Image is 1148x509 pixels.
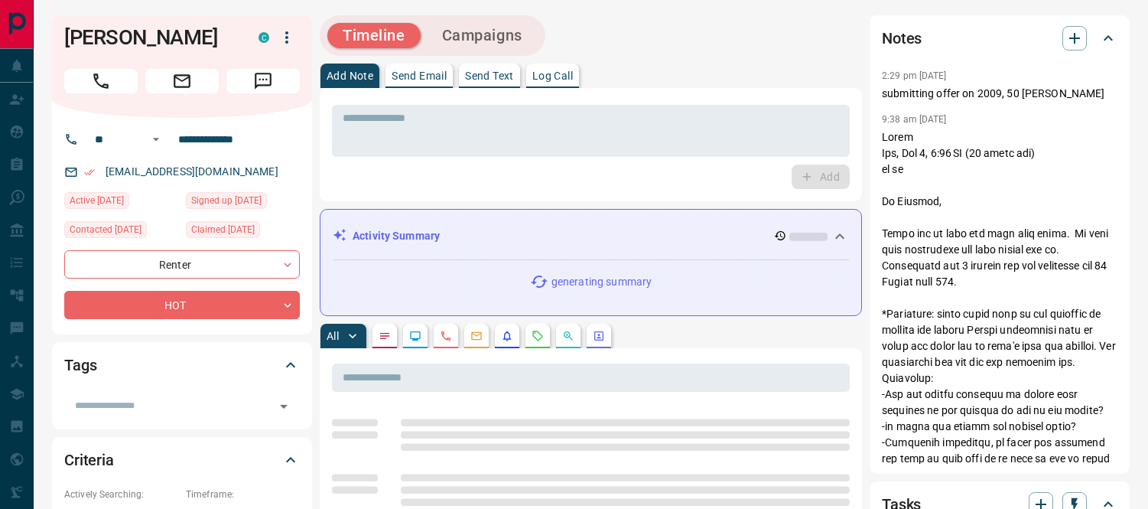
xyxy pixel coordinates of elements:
[64,221,178,243] div: Tue Sep 09 2025
[882,20,1117,57] div: Notes
[147,130,165,148] button: Open
[353,228,440,244] p: Activity Summary
[327,23,421,48] button: Timeline
[465,70,514,81] p: Send Text
[191,193,262,208] span: Signed up [DATE]
[273,396,294,417] button: Open
[64,353,96,377] h2: Tags
[186,488,300,501] p: Timeframe:
[392,70,447,81] p: Send Email
[70,222,141,237] span: Contacted [DATE]
[64,448,114,472] h2: Criteria
[145,69,219,93] span: Email
[64,291,300,319] div: HOT
[882,26,922,51] h2: Notes
[64,192,178,214] div: Thu Sep 11 2025
[64,442,300,478] div: Criteria
[333,222,849,250] div: Activity Summary
[186,192,300,214] div: Mon Jul 21 2025
[106,165,278,178] a: [EMAIL_ADDRESS][DOMAIN_NAME]
[186,221,300,243] div: Tue Jul 22 2025
[70,193,124,208] span: Active [DATE]
[562,330,574,342] svg: Opportunities
[191,222,255,237] span: Claimed [DATE]
[427,23,538,48] button: Campaigns
[882,70,947,81] p: 2:29 pm [DATE]
[64,69,138,93] span: Call
[882,86,1117,102] p: submitting offer on 2009, 50 [PERSON_NAME]
[64,25,236,50] h1: [PERSON_NAME]
[64,250,300,279] div: Renter
[882,114,947,125] p: 9:38 am [DATE]
[532,70,573,81] p: Log Call
[64,488,178,501] p: Actively Searching:
[593,330,605,342] svg: Agent Actions
[327,70,373,81] p: Add Note
[440,330,452,342] svg: Calls
[64,347,300,383] div: Tags
[551,274,652,290] p: generating summary
[84,167,95,178] svg: Email Verified
[470,330,483,342] svg: Emails
[532,330,544,342] svg: Requests
[259,32,269,43] div: condos.ca
[327,331,339,341] p: All
[226,69,300,93] span: Message
[501,330,513,342] svg: Listing Alerts
[409,330,421,342] svg: Lead Browsing Activity
[379,330,391,342] svg: Notes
